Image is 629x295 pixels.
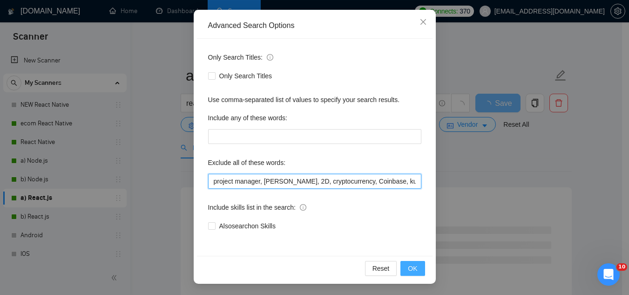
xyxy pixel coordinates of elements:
span: Also search on Skills [216,221,279,231]
span: Include skills list in the search: [208,202,306,213]
div: Use comma-separated list of values to specify your search results. [208,95,421,105]
button: Reset [365,261,397,276]
label: Include any of these words: [208,110,287,125]
span: close [419,18,427,26]
span: 10 [616,263,627,271]
span: Only Search Titles: [208,52,273,62]
div: Advanced Search Options [208,21,421,31]
span: info-circle [267,54,273,61]
label: Exclude all of these words: [208,155,286,170]
span: Reset [372,263,390,274]
span: OK [408,263,417,274]
button: Close [411,10,436,35]
button: OK [400,261,425,276]
iframe: Intercom live chat [597,263,620,286]
span: Only Search Titles [216,71,276,81]
span: info-circle [300,204,306,211]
